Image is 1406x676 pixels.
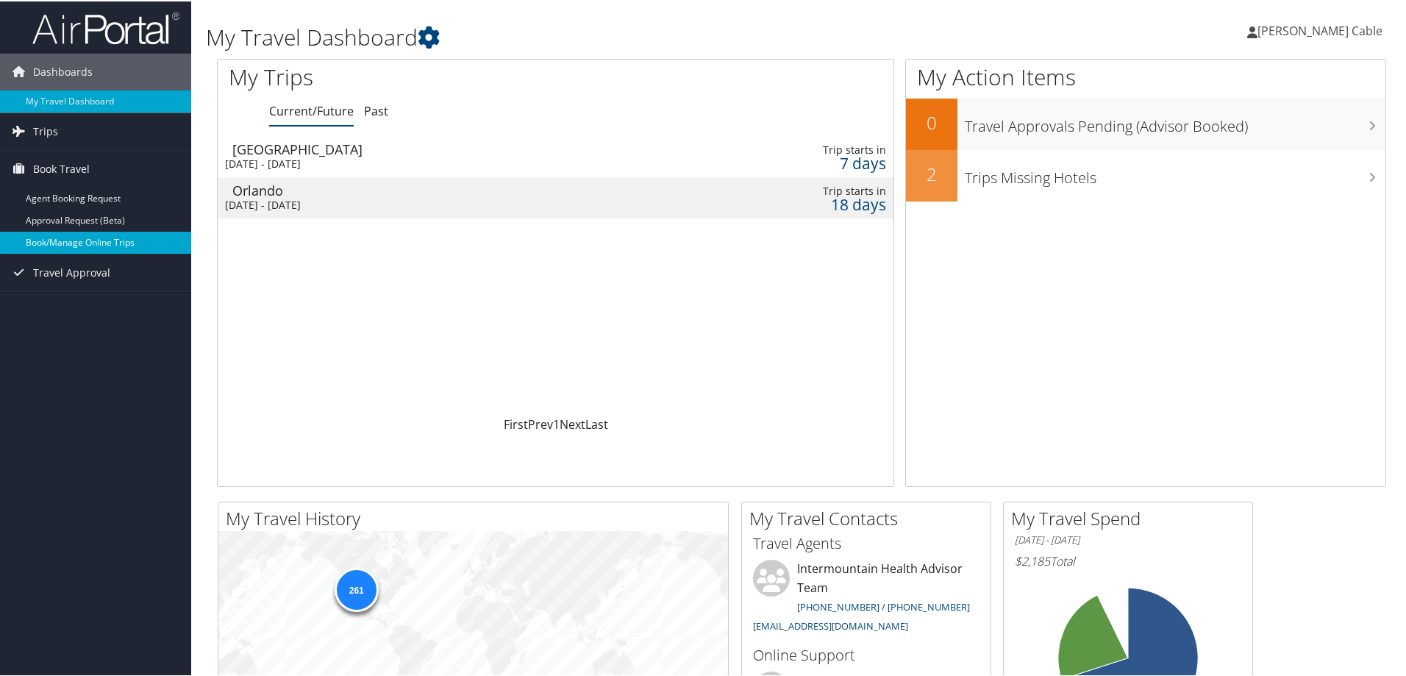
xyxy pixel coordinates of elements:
[733,183,886,196] div: Trip starts in
[906,97,1385,149] a: 0Travel Approvals Pending (Advisor Booked)
[33,52,93,89] span: Dashboards
[504,415,528,431] a: First
[965,107,1385,135] h3: Travel Approvals Pending (Advisor Booked)
[334,566,378,611] div: 261
[553,415,560,431] a: 1
[229,60,601,91] h1: My Trips
[32,10,179,44] img: airportal-logo.png
[1011,505,1252,530] h2: My Travel Spend
[753,618,908,631] a: [EMAIL_ADDRESS][DOMAIN_NAME]
[733,142,886,155] div: Trip starts in
[753,532,979,552] h3: Travel Agents
[585,415,608,431] a: Last
[528,415,553,431] a: Prev
[1015,552,1241,568] h6: Total
[965,159,1385,187] h3: Trips Missing Hotels
[364,102,388,118] a: Past
[1015,552,1050,568] span: $2,185
[733,155,886,168] div: 7 days
[232,141,647,154] div: [GEOGRAPHIC_DATA]
[906,160,957,185] h2: 2
[206,21,1000,51] h1: My Travel Dashboard
[733,196,886,210] div: 18 days
[33,253,110,290] span: Travel Approval
[225,197,640,210] div: [DATE] - [DATE]
[906,60,1385,91] h1: My Action Items
[1247,7,1397,51] a: [PERSON_NAME] Cable
[226,505,728,530] h2: My Travel History
[1015,532,1241,546] h6: [DATE] - [DATE]
[797,599,970,612] a: [PHONE_NUMBER] / [PHONE_NUMBER]
[33,112,58,149] span: Trips
[560,415,585,431] a: Next
[753,644,979,664] h3: Online Support
[746,558,987,637] li: Intermountain Health Advisor Team
[906,149,1385,200] a: 2Trips Missing Hotels
[232,182,647,196] div: Orlando
[225,156,640,169] div: [DATE] - [DATE]
[33,149,90,186] span: Book Travel
[1257,21,1382,38] span: [PERSON_NAME] Cable
[749,505,991,530] h2: My Travel Contacts
[906,109,957,134] h2: 0
[269,102,354,118] a: Current/Future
